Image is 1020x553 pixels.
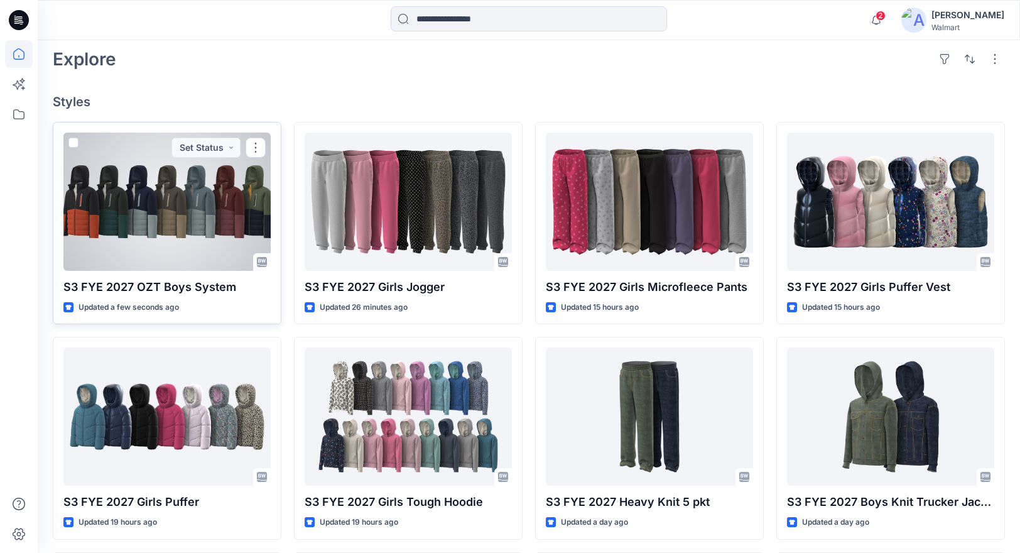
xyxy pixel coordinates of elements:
[63,493,271,511] p: S3 FYE 2027 Girls Puffer
[787,348,994,486] a: S3 FYE 2027 Boys Knit Trucker Jacket
[561,516,628,529] p: Updated a day ago
[546,493,753,511] p: S3 FYE 2027 Heavy Knit 5 pkt
[546,133,753,271] a: S3 FYE 2027 Girls Microfleece Pants
[79,301,179,314] p: Updated a few seconds ago
[546,278,753,296] p: S3 FYE 2027 Girls Microfleece Pants
[931,8,1004,23] div: [PERSON_NAME]
[53,49,116,69] h2: Explore
[561,301,639,314] p: Updated 15 hours ago
[63,348,271,486] a: S3 FYE 2027 Girls Puffer
[63,278,271,296] p: S3 FYE 2027 OZT Boys System
[901,8,926,33] img: avatar
[546,348,753,486] a: S3 FYE 2027 Heavy Knit 5 pkt
[63,133,271,271] a: S3 FYE 2027 OZT Boys System
[53,94,1005,109] h4: Styles
[802,301,880,314] p: Updated 15 hours ago
[320,516,398,529] p: Updated 19 hours ago
[787,278,994,296] p: S3 FYE 2027 Girls Puffer Vest
[305,133,512,271] a: S3 FYE 2027 Girls Jogger
[787,493,994,511] p: S3 FYE 2027 Boys Knit Trucker Jacket
[787,133,994,271] a: S3 FYE 2027 Girls Puffer Vest
[802,516,869,529] p: Updated a day ago
[79,516,157,529] p: Updated 19 hours ago
[305,493,512,511] p: S3 FYE 2027 Girls Tough Hoodie
[305,348,512,486] a: S3 FYE 2027 Girls Tough Hoodie
[320,301,408,314] p: Updated 26 minutes ago
[876,11,886,21] span: 2
[931,23,1004,32] div: Walmart
[305,278,512,296] p: S3 FYE 2027 Girls Jogger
